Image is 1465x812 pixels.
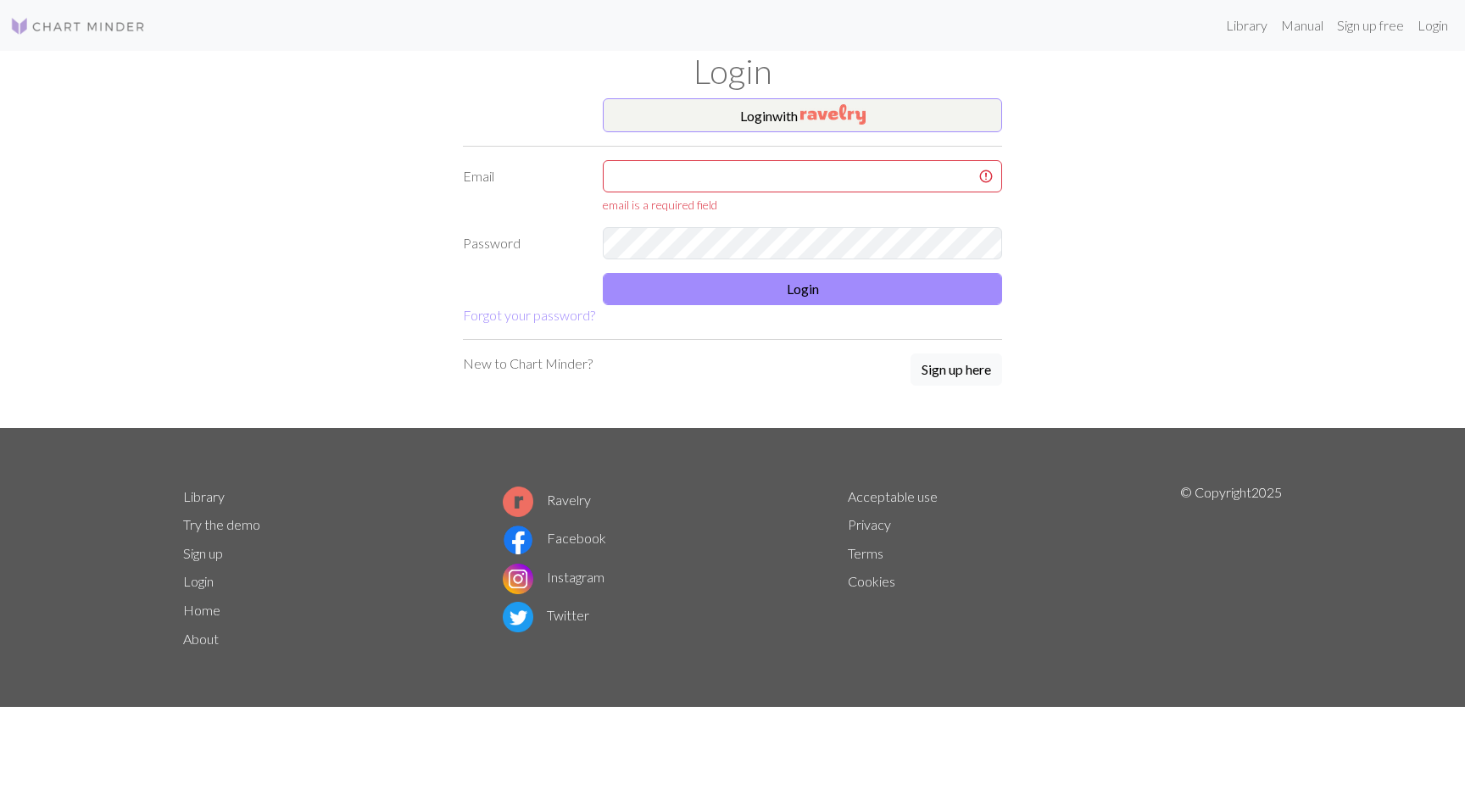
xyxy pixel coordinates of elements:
p: New to Chart Minder? [463,353,593,374]
img: Logo [10,16,146,36]
a: Try the demo [183,516,260,532]
a: Acceptable use [848,488,938,504]
a: Sign up free [1330,8,1411,42]
button: Loginwith [603,98,1002,132]
div: email is a required field [603,196,1002,214]
a: Sign up [183,545,223,561]
a: Login [1411,8,1455,42]
a: Facebook [503,530,606,546]
img: Twitter logo [503,602,533,632]
button: Sign up here [911,353,1002,386]
a: Instagram [503,569,604,585]
label: Email [453,160,593,214]
a: Sign up here [911,353,1002,387]
a: Twitter [503,607,589,623]
a: Ravelry [503,492,591,508]
img: Facebook logo [503,525,533,555]
a: Terms [848,545,883,561]
button: Login [603,273,1002,305]
a: Manual [1274,8,1330,42]
h1: Login [173,51,1292,92]
label: Password [453,227,593,259]
a: Login [183,573,214,589]
p: © Copyright 2025 [1180,482,1282,653]
a: Home [183,602,220,618]
img: Ravelry logo [503,487,533,517]
a: Library [183,488,225,504]
a: Forgot your password? [463,307,595,323]
a: About [183,631,219,647]
a: Privacy [848,516,891,532]
a: Library [1219,8,1274,42]
img: Ravelry [800,104,866,125]
img: Instagram logo [503,564,533,594]
a: Cookies [848,573,895,589]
